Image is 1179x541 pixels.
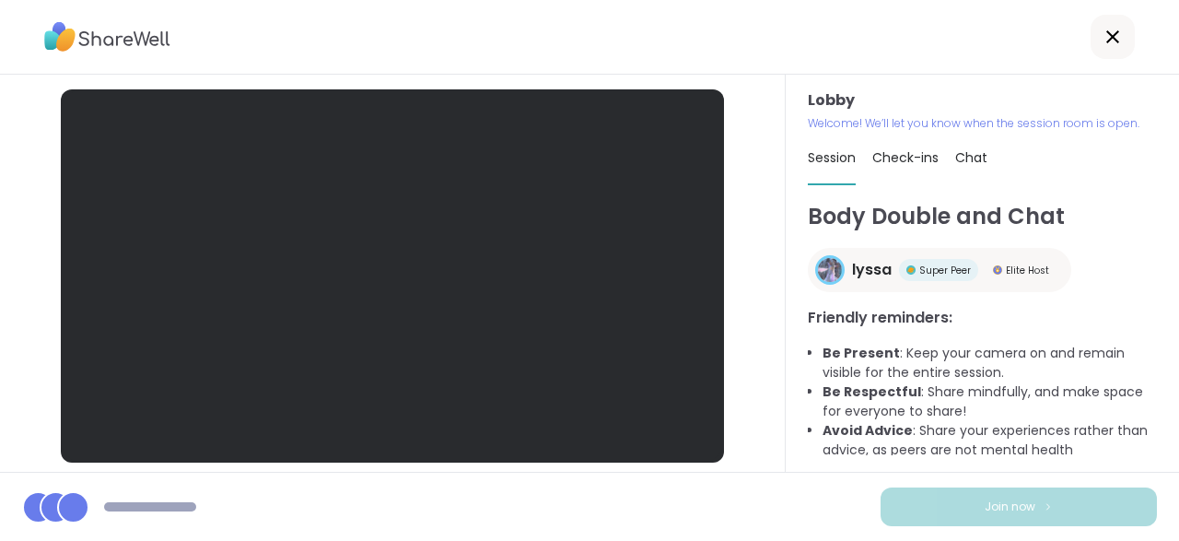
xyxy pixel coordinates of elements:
img: lyssa [818,258,842,282]
li: : Keep your camera on and remain visible for the entire session. [823,344,1157,382]
span: Elite Host [1006,264,1049,277]
b: Be Present [823,344,900,362]
img: Super Peer [906,265,916,275]
img: ShareWell Logo [44,16,170,58]
span: Chat [955,148,987,167]
img: ShareWell Logomark [1043,501,1054,512]
span: lyssa [852,259,892,281]
li: : Share mindfully, and make space for everyone to share! [823,382,1157,421]
a: lyssalyssaSuper PeerSuper PeerElite HostElite Host [808,248,1071,292]
h3: Friendly reminders: [808,307,1157,329]
li: : Share your experiences rather than advice, as peers are not mental health professionals. [823,421,1157,479]
img: Elite Host [993,265,1002,275]
span: Super Peer [919,264,971,277]
span: Session [808,148,856,167]
button: Join now [881,488,1157,526]
span: Join now [985,499,1035,515]
p: Welcome! We’ll let you know when the session room is open. [808,115,1157,132]
span: Check-ins [872,148,939,167]
b: Avoid Advice [823,421,913,440]
h3: Lobby [808,89,1157,112]
h1: Body Double and Chat [808,200,1157,233]
b: Be Respectful [823,382,921,401]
